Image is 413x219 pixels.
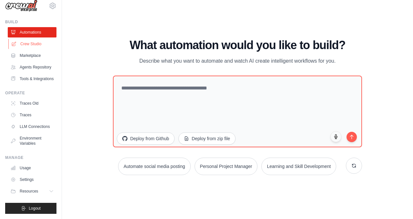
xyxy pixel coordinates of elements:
[8,163,56,173] a: Usage
[118,158,191,175] button: Automate social media posting
[8,39,57,49] a: Crew Studio
[8,27,56,37] a: Automations
[178,132,236,145] button: Deploy from zip file
[261,158,336,175] button: Learning and Skill Development
[195,158,258,175] button: Personal Project Manager
[8,50,56,61] a: Marketplace
[5,90,56,96] div: Operate
[117,132,175,145] button: Deploy from Github
[129,57,346,65] p: Describe what you want to automate and watch AI create intelligent workflows for you.
[8,186,56,196] button: Resources
[8,74,56,84] a: Tools & Integrations
[8,174,56,185] a: Settings
[8,110,56,120] a: Traces
[8,133,56,149] a: Environment Variables
[113,39,362,52] h1: What automation would you like to build?
[5,155,56,160] div: Manage
[381,188,413,219] iframe: Chat Widget
[8,121,56,132] a: LLM Connections
[8,98,56,109] a: Traces Old
[8,62,56,72] a: Agents Repository
[5,19,56,25] div: Build
[29,206,41,211] span: Logout
[5,203,56,214] button: Logout
[20,189,38,194] span: Resources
